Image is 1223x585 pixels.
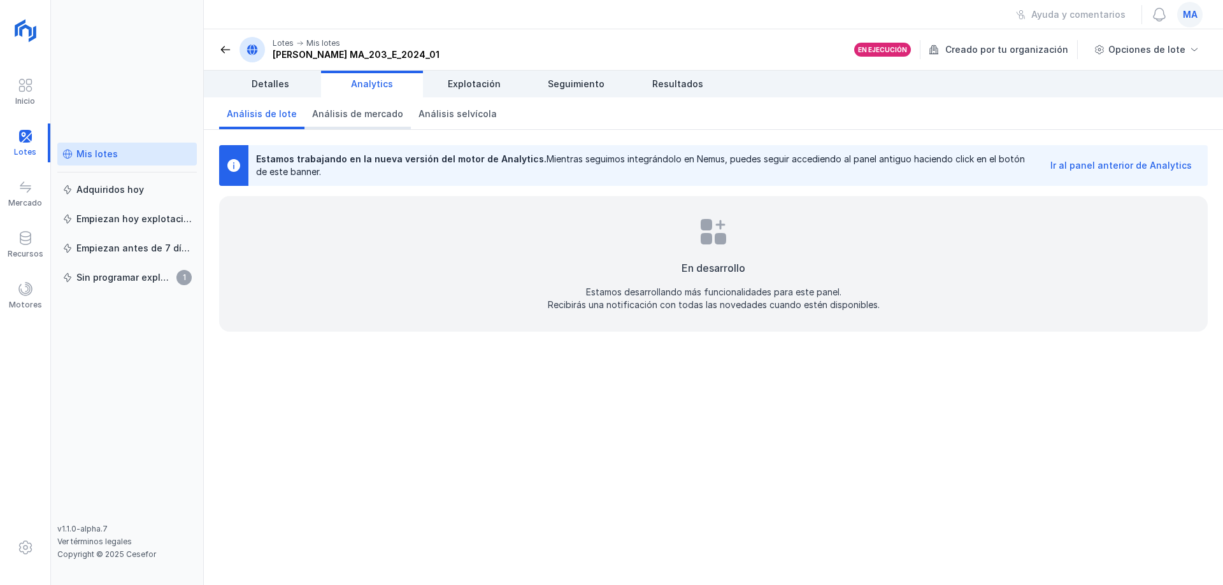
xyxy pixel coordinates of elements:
a: Sin programar explotación1 [57,266,197,289]
span: Análisis de mercado [312,108,403,120]
div: Opciones de lote [1108,43,1185,56]
div: En desarrollo [682,260,745,276]
div: Mientras seguimos integrándolo en Nemus, puedes seguir accediendo al panel antiguo haciendo click... [256,153,1032,178]
div: En ejecución [858,45,907,54]
a: Empiezan hoy explotación [57,208,197,230]
a: Analytics [321,71,423,97]
div: Recibirás una notificación con todas las novedades cuando estén disponibles. [548,299,880,311]
a: Análisis de mercado [304,97,411,129]
div: Copyright © 2025 Cesefor [57,549,197,560]
div: Ir al panel anterior de Analytics [1050,159,1192,172]
div: Ayuda y comentarios [1031,8,1126,21]
a: Explotación [423,71,525,97]
div: Mis lotes [76,148,118,160]
div: Adquiridos hoy [76,183,144,196]
div: Inicio [15,96,35,106]
button: Ayuda y comentarios [1008,4,1134,25]
div: [PERSON_NAME] MA_203_E_2024_01 [273,48,440,61]
a: Resultados [627,71,729,97]
div: Recursos [8,249,43,259]
button: Ir al panel anterior de Analytics [1042,155,1200,176]
span: Seguimiento [548,78,604,90]
span: Analytics [351,78,393,90]
div: Empiezan hoy explotación [76,213,192,225]
a: Análisis de lote [219,97,304,129]
span: 1 [176,270,192,285]
a: Análisis selvícola [411,97,504,129]
a: Detalles [219,71,321,97]
a: Adquiridos hoy [57,178,197,201]
a: Empiezan antes de 7 días [57,237,197,260]
span: ma [1183,8,1198,21]
div: Lotes [273,38,294,48]
div: Estamos desarrollando más funcionalidades para este panel. [586,286,841,299]
a: Seguimiento [525,71,627,97]
span: Análisis de lote [227,108,297,120]
div: Empiezan antes de 7 días [76,242,192,255]
span: Explotación [448,78,501,90]
span: Detalles [252,78,289,90]
div: Motores [9,300,42,310]
a: Mis lotes [57,143,197,166]
div: Mercado [8,198,42,208]
div: Mis lotes [306,38,340,48]
a: Ver términos legales [57,537,132,546]
div: Creado por tu organización [929,40,1080,59]
span: Estamos trabajando en la nueva versión del motor de Analytics. [256,153,547,164]
img: logoRight.svg [10,15,41,46]
div: Sin programar explotación [76,271,173,284]
div: v1.1.0-alpha.7 [57,524,197,534]
span: Resultados [652,78,703,90]
span: Análisis selvícola [418,108,497,120]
